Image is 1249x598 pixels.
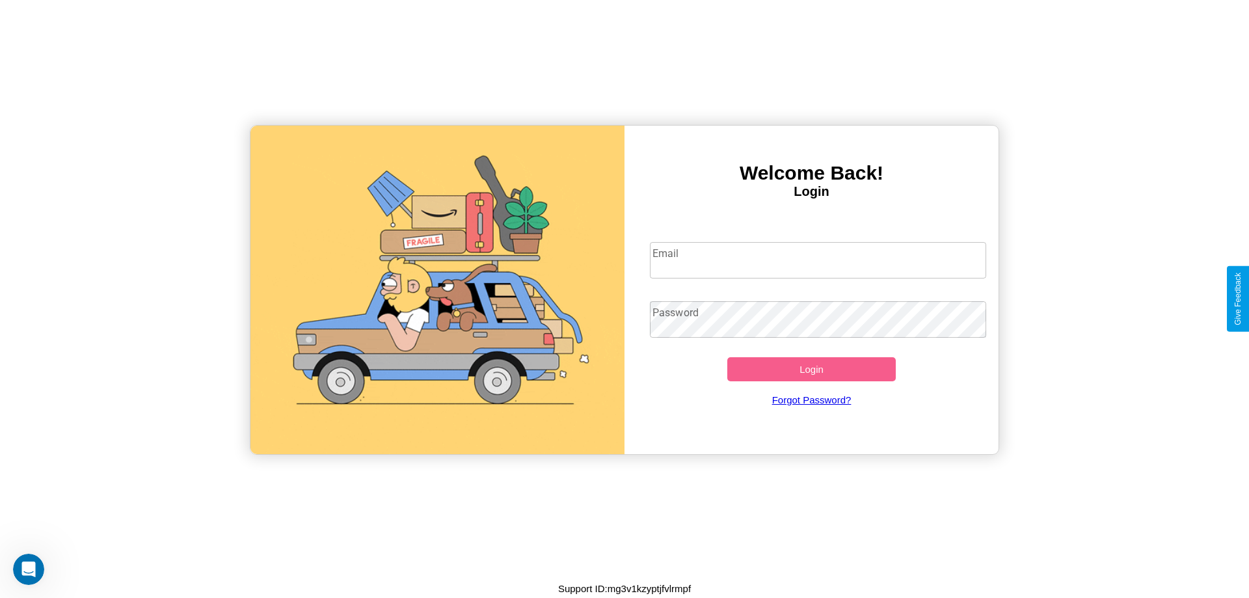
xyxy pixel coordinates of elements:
iframe: Intercom live chat [13,554,44,585]
button: Login [727,357,896,381]
h3: Welcome Back! [624,162,999,184]
div: Give Feedback [1233,273,1242,325]
p: Support ID: mg3v1kzyptjfvlrmpf [558,580,691,597]
img: gif [250,126,624,454]
h4: Login [624,184,999,199]
a: Forgot Password? [643,381,980,418]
